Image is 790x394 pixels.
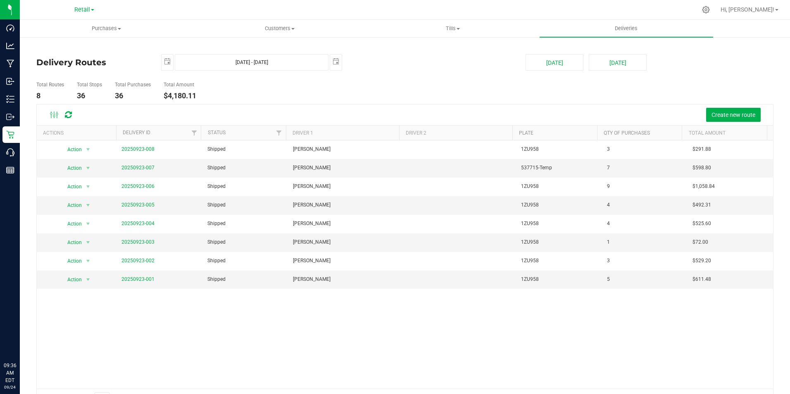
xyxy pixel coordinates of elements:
span: 1 [607,238,610,246]
inline-svg: Reports [6,166,14,174]
h4: 36 [77,92,102,100]
span: 9 [607,183,610,190]
span: 5 [607,275,610,283]
span: $611.48 [692,275,711,283]
h5: Total Routes [36,82,64,88]
h4: 8 [36,92,64,100]
span: Deliveries [604,25,649,32]
span: Customers [193,25,366,32]
span: Shipped [207,275,226,283]
span: Action [60,162,83,174]
span: 3 [607,257,610,265]
span: Action [60,237,83,248]
span: Action [60,144,83,155]
span: Create new route [711,112,755,118]
a: Tills [366,20,540,37]
span: Tills [367,25,539,32]
span: 1ZU958 [521,238,539,246]
span: 1ZU958 [521,145,539,153]
span: select [83,274,93,285]
a: 20250923-008 [121,146,155,152]
a: 20250923-004 [121,221,155,226]
a: Delivery ID [123,130,150,135]
inline-svg: Outbound [6,113,14,121]
h4: $4,180.11 [164,92,196,100]
span: [PERSON_NAME] [293,145,331,153]
span: Purchases [20,25,193,32]
h5: Total Stops [77,82,102,88]
span: 1ZU958 [521,201,539,209]
a: Filter [187,126,201,140]
a: 20250923-006 [121,183,155,189]
span: select [83,218,93,230]
span: 1ZU958 [521,183,539,190]
span: Shipped [207,257,226,265]
span: 1ZU958 [521,220,539,228]
span: 4 [607,220,610,228]
inline-svg: Inbound [6,77,14,85]
h4: 36 [115,92,151,100]
span: select [162,55,173,69]
span: 7 [607,164,610,172]
span: Action [60,274,83,285]
span: select [83,199,93,211]
div: Actions [43,130,113,136]
a: Plate [519,130,533,136]
span: select [330,55,342,69]
inline-svg: Call Center [6,148,14,157]
span: [PERSON_NAME] [293,257,331,265]
span: [PERSON_NAME] [293,238,331,246]
inline-svg: Dashboard [6,24,14,32]
span: $525.60 [692,220,711,228]
span: 4 [607,201,610,209]
a: Purchases [20,20,193,37]
span: $291.88 [692,145,711,153]
span: select [83,144,93,155]
th: Total Amount [682,126,767,140]
th: Driver 1 [286,126,399,140]
span: 537715-Temp [521,164,552,172]
button: Create new route [706,108,761,122]
iframe: Resource center unread badge [24,327,34,337]
span: select [83,162,93,174]
span: Shipped [207,183,226,190]
div: Manage settings [701,6,711,14]
span: select [83,237,93,248]
span: 1ZU958 [521,275,539,283]
inline-svg: Inventory [6,95,14,103]
span: select [83,181,93,192]
span: select [83,255,93,267]
span: [PERSON_NAME] [293,183,331,190]
span: Shipped [207,220,226,228]
a: Customers [193,20,366,37]
a: 20250923-001 [121,276,155,282]
a: Filter [272,126,286,140]
th: Driver 2 [399,126,512,140]
inline-svg: Retail [6,131,14,139]
a: Qty of Purchases [604,130,650,136]
span: Hi, [PERSON_NAME]! [721,6,774,13]
a: 20250923-007 [121,165,155,171]
span: $72.00 [692,238,708,246]
button: [DATE] [526,54,583,71]
h4: Delivery Routes [36,54,149,71]
span: 1ZU958 [521,257,539,265]
h5: Total Purchases [115,82,151,88]
a: Status [208,130,226,135]
inline-svg: Manufacturing [6,59,14,68]
span: Action [60,218,83,230]
a: 20250923-002 [121,258,155,263]
span: 3 [607,145,610,153]
span: Action [60,255,83,267]
button: [DATE] [589,54,647,71]
span: $529.20 [692,257,711,265]
h5: Total Amount [164,82,196,88]
span: [PERSON_NAME] [293,164,331,172]
span: Action [60,199,83,211]
inline-svg: Analytics [6,42,14,50]
span: [PERSON_NAME] [293,275,331,283]
span: $1,058.84 [692,183,715,190]
span: Shipped [207,238,226,246]
a: Deliveries [540,20,713,37]
span: Shipped [207,164,226,172]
